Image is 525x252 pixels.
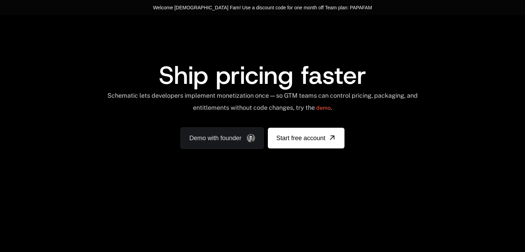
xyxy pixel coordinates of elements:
div: Schematic lets developers implement monetization once — so GTM teams can control pricing, packagi... [107,92,418,116]
span: Start free account [276,133,325,143]
img: Founder [247,134,255,142]
a: Demo with founder, ,[object Object] [181,127,264,149]
a: demo [316,100,331,116]
a: [object Object] [268,128,344,148]
span: Ship pricing faster [159,59,366,92]
div: Welcome [DEMOGRAPHIC_DATA] Fam! Use a discount code for one month off Team plan: PAPAFAM [153,4,372,11]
